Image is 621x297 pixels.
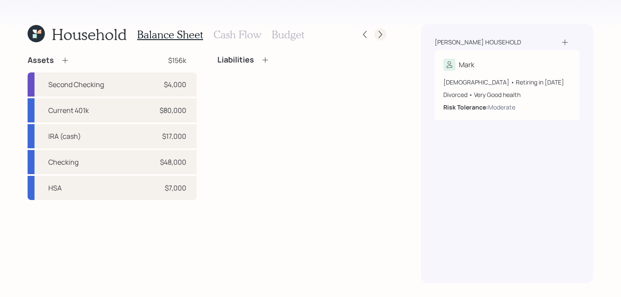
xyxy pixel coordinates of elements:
[165,183,186,193] div: $7,000
[48,157,78,167] div: Checking
[48,79,104,90] div: Second Checking
[459,59,474,70] div: Mark
[213,28,261,41] h3: Cash Flow
[52,25,127,44] h1: Household
[160,157,186,167] div: $48,000
[28,56,54,65] h4: Assets
[48,105,89,116] div: Current 401k
[272,28,304,41] h3: Budget
[164,79,186,90] div: $4,000
[168,55,186,66] div: $156k
[48,131,81,141] div: IRA (cash)
[137,28,203,41] h3: Balance Sheet
[488,103,515,112] div: Moderate
[160,105,186,116] div: $80,000
[443,90,571,99] div: Divorced • Very Good health
[443,103,488,111] b: Risk Tolerance:
[48,183,62,193] div: HSA
[443,78,571,87] div: [DEMOGRAPHIC_DATA] • Retiring in [DATE]
[217,55,254,65] h4: Liabilities
[162,131,186,141] div: $17,000
[435,38,521,47] div: [PERSON_NAME] household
